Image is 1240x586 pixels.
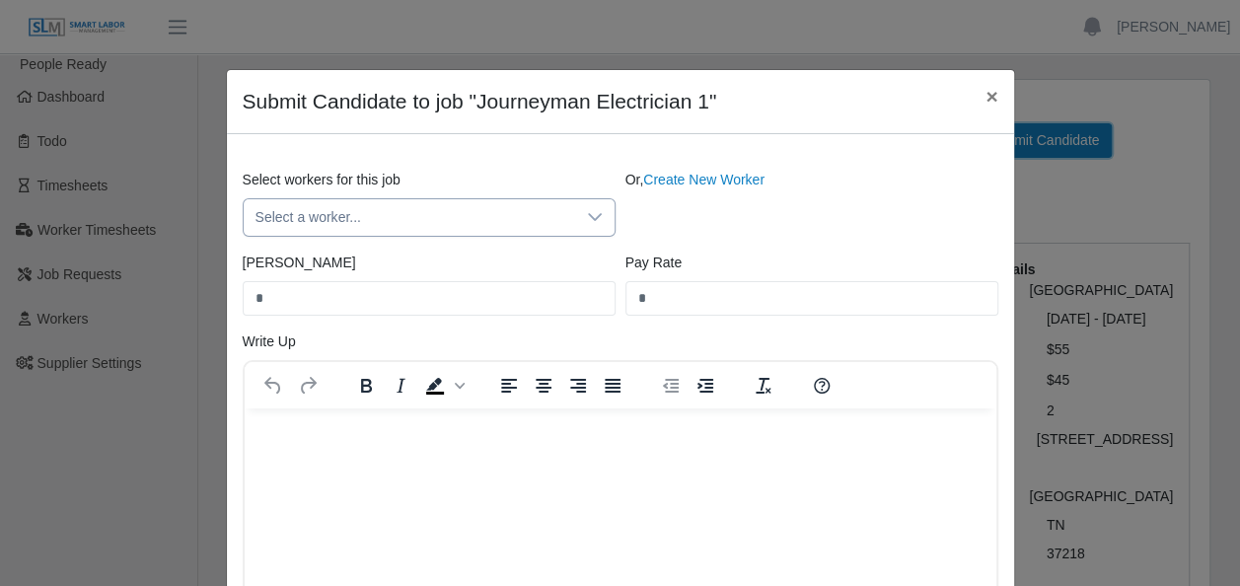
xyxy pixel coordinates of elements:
[643,172,765,187] a: Create New Worker
[689,372,722,400] button: Increase indent
[349,372,383,400] button: Bold
[561,372,595,400] button: Align right
[243,86,717,117] h4: Submit Candidate to job "Journeyman Electrician 1"
[527,372,560,400] button: Align center
[256,372,290,400] button: Undo
[243,331,296,352] label: Write Up
[243,253,356,273] label: [PERSON_NAME]
[654,372,688,400] button: Decrease indent
[985,85,997,108] span: ×
[805,372,839,400] button: Help
[625,253,683,273] label: Pay Rate
[384,372,417,400] button: Italic
[596,372,629,400] button: Justify
[970,70,1013,122] button: Close
[418,372,468,400] div: Background color Black
[492,372,526,400] button: Align left
[291,372,325,400] button: Redo
[243,170,401,190] label: Select workers for this job
[244,199,575,236] span: Select a worker...
[620,170,1003,237] div: Or,
[747,372,780,400] button: Clear formatting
